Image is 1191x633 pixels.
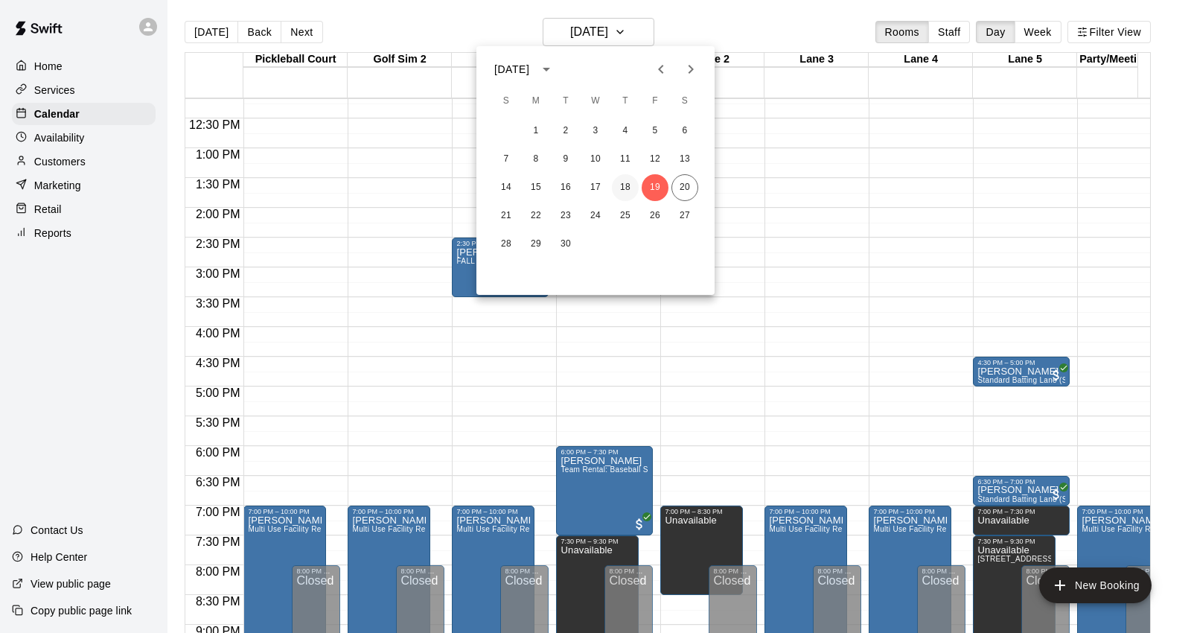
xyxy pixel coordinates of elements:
button: Next month [676,54,706,84]
div: [DATE] [494,62,529,77]
span: Monday [523,86,549,116]
button: 12 [642,146,668,173]
button: 7 [493,146,520,173]
button: 1 [523,118,549,144]
button: 20 [671,174,698,201]
button: 11 [612,146,639,173]
button: 4 [612,118,639,144]
button: 9 [552,146,579,173]
button: 2 [552,118,579,144]
button: calendar view is open, switch to year view [534,57,559,82]
button: 23 [552,203,579,229]
span: Friday [642,86,668,116]
button: 10 [582,146,609,173]
button: 30 [552,231,579,258]
button: 3 [582,118,609,144]
button: 17 [582,174,609,201]
button: 29 [523,231,549,258]
span: Saturday [671,86,698,116]
button: 6 [671,118,698,144]
button: Previous month [646,54,676,84]
button: 28 [493,231,520,258]
span: Wednesday [582,86,609,116]
button: 15 [523,174,549,201]
button: 13 [671,146,698,173]
button: 8 [523,146,549,173]
button: 16 [552,174,579,201]
span: Thursday [612,86,639,116]
span: Sunday [493,86,520,116]
button: 24 [582,203,609,229]
button: 26 [642,203,668,229]
button: 18 [612,174,639,201]
span: Tuesday [552,86,579,116]
button: 14 [493,174,520,201]
button: 22 [523,203,549,229]
button: 21 [493,203,520,229]
button: 19 [642,174,668,201]
button: 27 [671,203,698,229]
button: 25 [612,203,639,229]
button: 5 [642,118,668,144]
